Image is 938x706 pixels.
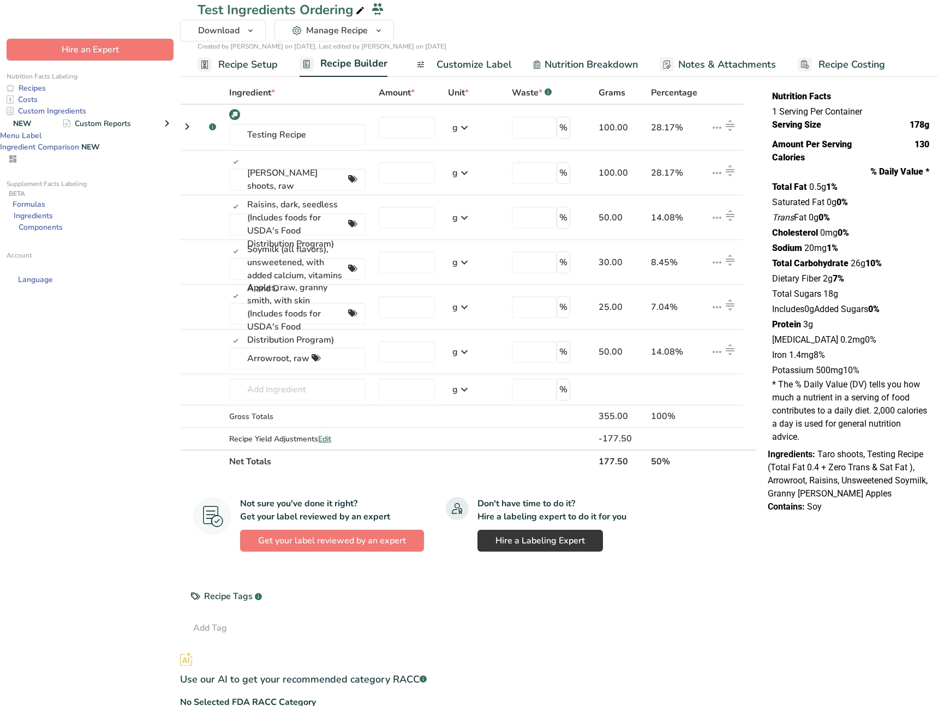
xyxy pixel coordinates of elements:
[229,86,275,99] span: Ingredient
[11,118,34,129] div: NEW
[180,20,266,41] button: Download
[798,52,885,77] a: Recipe Costing
[557,341,570,363] span: %
[599,345,638,358] div: 50.00
[823,273,833,284] span: 2g
[229,411,366,422] div: Gross Totals
[599,211,638,224] div: 50.00
[837,197,848,207] span: 0%
[851,258,865,268] span: 26g
[557,162,570,184] span: %
[915,138,929,164] div: 130
[599,301,638,314] div: 25.00
[789,350,814,360] span: 1.4mg
[651,256,697,269] div: 8.45%
[198,52,278,77] a: Recipe Setup
[772,365,814,375] span: Potassium
[599,86,625,99] span: Grams
[772,151,852,164] div: Calories
[772,334,838,345] span: [MEDICAL_DATA]
[910,118,929,131] span: 178g
[409,52,512,77] a: Customize Label
[229,433,366,445] div: Recipe Yield Adjustments
[247,352,309,365] div: Arrowroot, raw
[318,434,331,444] span: Edit
[452,301,458,314] div: g
[452,211,458,224] div: g
[477,497,626,523] div: Don't have time to do it? Hire a labeling expert to do it for you
[644,450,704,472] th: 50%
[865,258,882,268] span: 10%
[772,118,821,131] span: Serving Size
[448,86,469,99] span: Unit
[180,672,427,687] p: Use our AI to get your recommended category RACC
[818,57,885,72] span: Recipe Costing
[772,228,818,238] span: Cholesterol
[180,580,757,613] div: Recipe Tags
[772,289,821,299] span: Total Sugars
[814,350,825,360] span: 8%
[452,345,458,358] div: g
[816,365,843,375] span: 500mg
[229,109,240,120] img: Sub Recipe
[198,24,240,37] span: Download
[63,118,131,129] div: Custom Reports
[833,273,844,284] span: 7%
[651,345,697,358] div: 14.08%
[840,334,865,345] span: 0.2mg
[557,252,570,273] span: %
[240,497,390,523] div: Not sure you've done it right? Get your label reviewed by an expert
[545,57,638,72] span: Nutrition Breakdown
[240,530,424,552] button: Get your label reviewed by an expert
[678,57,776,72] span: Notes & Attachments
[772,105,929,118] div: 1 Serving Per Container
[772,304,868,314] span: Includes Added Sugars
[651,410,697,423] div: 100%
[223,450,577,472] th: Net Totals
[772,182,807,192] span: Total Fat
[247,243,346,295] div: Soymilk (all flavors), unsweetened, with added calcium, vitamins A and D
[768,449,815,459] span: Ingredients:
[53,273,76,286] div: EN
[823,289,838,299] span: 18g
[79,141,102,153] div: NEW
[804,243,827,253] span: 20mg
[651,86,697,99] span: Percentage
[452,166,458,180] div: g
[651,301,697,314] div: 7.04%
[599,410,638,423] div: 355.00
[772,212,794,223] i: Trans
[69,315,91,327] a: FAQ .
[557,296,570,318] span: %
[592,450,644,472] th: 177.50
[803,319,813,330] span: 3g
[809,212,818,223] span: 0g
[452,121,458,134] div: g
[827,197,837,207] span: 0g
[772,138,852,151] div: Amount Per Serving
[229,379,366,400] input: Add Ingredient
[53,328,106,340] a: Privacy Policy
[306,24,368,37] div: Manage Recipe
[258,534,406,547] span: Get your label reviewed by an expert
[193,621,227,635] div: Add Tag
[477,530,603,552] a: Hire a Labeling Expert
[379,86,415,99] span: Amount
[218,57,278,72] span: Recipe Setup
[868,304,880,314] span: 0%
[804,304,814,314] span: 0g
[772,197,825,207] span: Saturated Fat
[534,52,638,77] a: Nutrition Breakdown
[826,182,838,192] span: 1%
[247,281,346,346] div: Apples, raw, granny smith, with skin (Includes foods for USDA's Food Distribution Program)
[843,365,859,375] span: 10%
[772,319,801,330] span: Protein
[599,121,638,134] div: 100.00
[247,166,346,193] div: [PERSON_NAME] shoots, raw
[512,86,552,99] div: Waste
[7,39,174,61] button: Hire an Expert
[452,383,458,396] div: g
[772,258,849,268] span: Total Carbohydrate
[599,256,638,269] div: 30.00
[437,57,512,72] span: Customize Label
